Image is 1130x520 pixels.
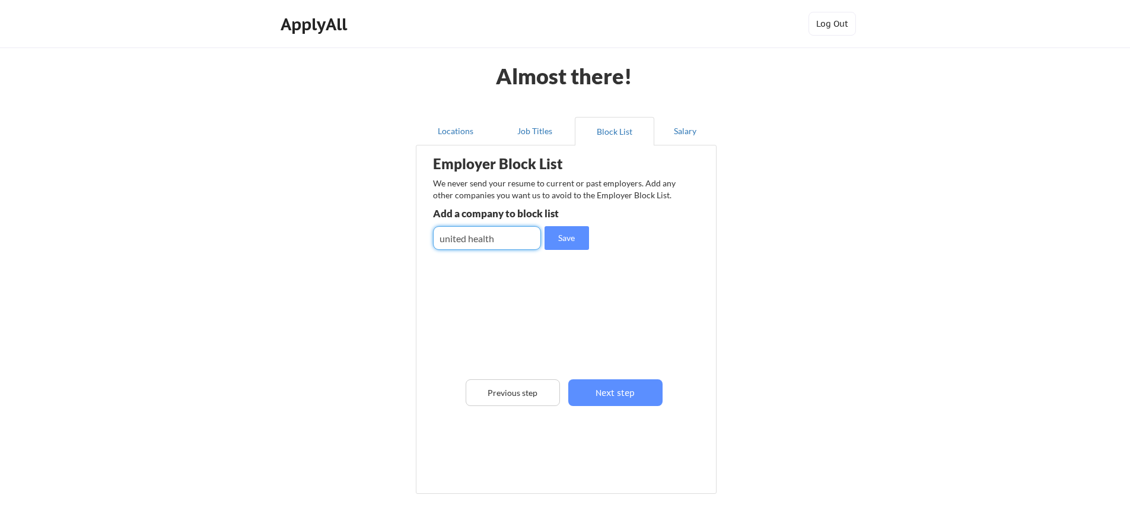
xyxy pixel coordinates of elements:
button: Locations [416,117,495,145]
button: Log Out [808,12,856,36]
div: Almost there! [482,65,647,87]
button: Job Titles [495,117,575,145]
button: Salary [654,117,717,145]
button: Save [545,226,589,250]
div: Add a company to block list [433,208,607,218]
div: We never send your resume to current or past employers. Add any other companies you want us to av... [433,177,683,201]
button: Previous step [466,379,560,406]
div: Employer Block List [433,157,619,171]
button: Block List [575,117,654,145]
button: Next step [568,379,663,406]
div: ApplyAll [281,14,351,34]
input: e.g. Google [433,226,541,250]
